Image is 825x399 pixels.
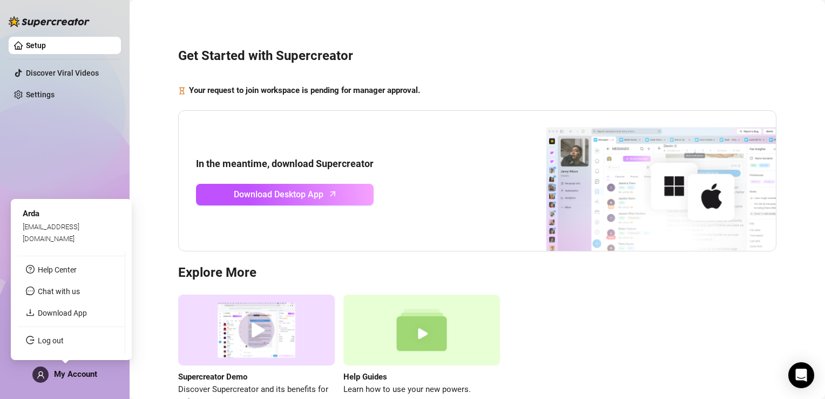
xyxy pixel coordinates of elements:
[178,84,186,97] span: hourglass
[37,371,45,379] span: user
[54,369,97,379] span: My Account
[196,158,374,169] strong: In the meantime, download Supercreator
[26,90,55,99] a: Settings
[178,48,776,65] h3: Get Started with Supercreator
[506,111,776,251] img: download app
[38,287,80,296] span: Chat with us
[23,209,39,218] span: Arda
[343,295,500,365] img: help guides
[234,188,323,201] span: Download Desktop App
[26,287,35,295] span: message
[9,16,90,27] img: logo-BBDzfeDw.svg
[38,336,64,345] a: Log out
[343,372,387,382] strong: Help Guides
[189,85,420,95] strong: Your request to join workspace is pending for manager approval.
[178,372,247,382] strong: Supercreator Demo
[178,295,335,365] img: supercreator demo
[26,41,46,50] a: Setup
[23,222,79,242] span: [EMAIL_ADDRESS][DOMAIN_NAME]
[38,309,87,317] a: Download App
[788,362,814,388] div: Open Intercom Messenger
[38,265,77,274] a: Help Center
[178,264,776,282] h3: Explore More
[196,184,374,205] a: Download Desktop Apparrow-up
[26,69,99,77] a: Discover Viral Videos
[17,332,125,349] li: Log out
[343,383,500,396] span: Learn how to use your new powers.
[327,188,339,200] span: arrow-up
